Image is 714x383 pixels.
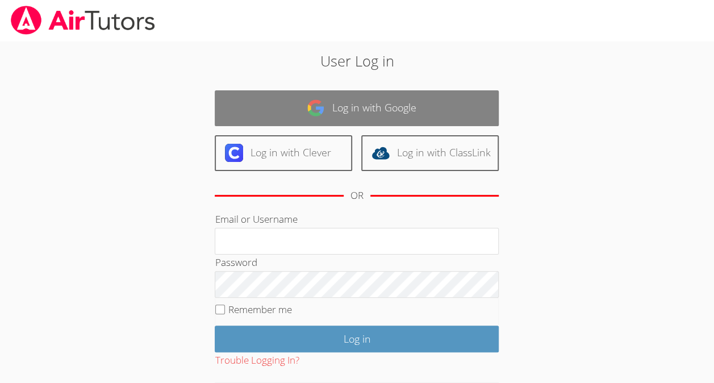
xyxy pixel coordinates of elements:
[215,326,499,352] input: Log in
[215,256,257,269] label: Password
[215,135,352,171] a: Log in with Clever
[10,6,156,35] img: airtutors_banner-c4298cdbf04f3fff15de1276eac7730deb9818008684d7c2e4769d2f7ddbe033.png
[371,144,390,162] img: classlink-logo-d6bb404cc1216ec64c9a2012d9dc4662098be43eaf13dc465df04b49fa7ab582.svg
[361,135,499,171] a: Log in with ClassLink
[215,90,499,126] a: Log in with Google
[164,50,550,72] h2: User Log in
[215,352,299,369] button: Trouble Logging In?
[350,188,364,204] div: OR
[228,303,292,316] label: Remember me
[307,99,325,117] img: google-logo-50288ca7cdecda66e5e0955fdab243c47b7ad437acaf1139b6f446037453330a.svg
[215,213,297,226] label: Email or Username
[225,144,243,162] img: clever-logo-6eab21bc6e7a338710f1a6ff85c0baf02591cd810cc4098c63d3a4b26e2feb20.svg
